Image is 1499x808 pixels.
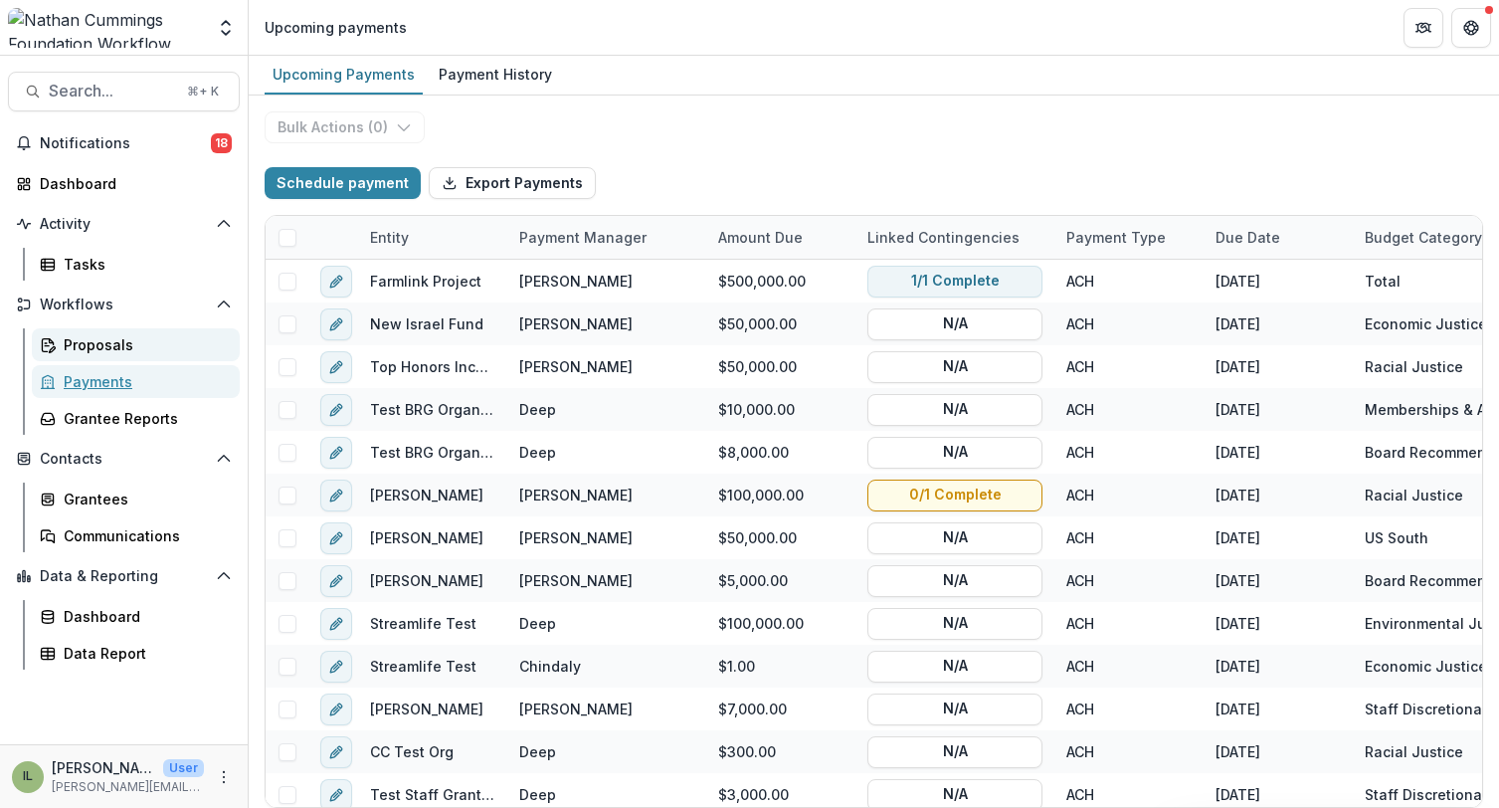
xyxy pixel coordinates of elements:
div: Upcoming Payments [265,60,423,89]
div: Due Date [1204,216,1353,259]
a: Upcoming Payments [265,56,423,95]
div: Payment History [431,60,560,89]
button: 0/1 Complete [867,480,1042,511]
a: [PERSON_NAME] [370,572,483,589]
div: $50,000.00 [706,516,855,559]
div: Proposals [64,334,224,355]
a: Data Report [32,637,240,670]
a: Payment History [431,56,560,95]
div: [PERSON_NAME] [519,356,633,377]
div: [DATE] [1204,559,1353,602]
div: [DATE] [1204,602,1353,645]
div: [DATE] [1204,303,1353,345]
div: [PERSON_NAME] [519,271,633,292]
div: $50,000.00 [706,303,855,345]
button: N/A [867,565,1042,597]
div: Linked Contingencies [855,227,1031,248]
button: edit [320,394,352,426]
button: edit [320,651,352,683]
button: N/A [867,308,1042,340]
div: Budget Category [1353,227,1494,248]
div: $1.00 [706,645,855,688]
div: [PERSON_NAME] [519,313,633,334]
div: Payment Manager [507,216,706,259]
button: edit [320,736,352,768]
span: 18 [211,133,232,153]
div: [DATE] [1204,730,1353,773]
div: Data Report [64,643,224,664]
div: $8,000.00 [706,431,855,474]
div: Grantee Reports [64,408,224,429]
button: Schedule payment [265,167,421,199]
div: Deep [519,784,556,805]
div: Amount Due [706,216,855,259]
div: Payment Manager [507,227,658,248]
div: Payment Type [1054,227,1178,248]
span: Notifications [40,135,211,152]
span: Contacts [40,451,208,468]
div: Payment Type [1054,216,1204,259]
div: ACH [1054,688,1204,730]
button: More [212,765,236,789]
a: [PERSON_NAME] [370,529,483,546]
div: Tasks [64,254,224,275]
div: Linked Contingencies [855,216,1054,259]
div: ACH [1054,559,1204,602]
button: 1/1 Complete [867,266,1042,298]
a: Grantee Reports [32,402,240,435]
div: $100,000.00 [706,474,855,516]
a: Streamlife Test [370,615,476,632]
div: [DATE] [1204,431,1353,474]
div: Deep [519,399,556,420]
div: Chindaly [519,656,581,677]
button: Open Contacts [8,443,240,475]
div: Dashboard [64,606,224,627]
div: Isaac Luria [23,770,33,783]
div: ACH [1054,345,1204,388]
div: $500,000.00 [706,260,855,303]
div: Entity [358,216,507,259]
button: edit [320,308,352,340]
div: ACH [1054,388,1204,431]
p: [PERSON_NAME][EMAIL_ADDRESS][PERSON_NAME][DOMAIN_NAME] [52,778,204,796]
div: Entity [358,227,421,248]
span: Search... [49,82,175,101]
div: US South [1365,527,1428,548]
a: [PERSON_NAME] [370,701,483,717]
button: Bulk Actions (0) [265,111,425,143]
div: [PERSON_NAME] [519,527,633,548]
a: Test BRG Organization [370,444,528,461]
a: Tasks [32,248,240,281]
p: User [163,759,204,777]
button: N/A [867,394,1042,426]
span: Activity [40,216,208,233]
div: $5,000.00 [706,559,855,602]
a: Dashboard [8,167,240,200]
div: Grantees [64,489,224,509]
div: $50,000.00 [706,345,855,388]
button: Open Workflows [8,289,240,320]
div: ACH [1054,474,1204,516]
button: edit [320,266,352,298]
button: edit [320,565,352,597]
button: Open entity switcher [212,8,240,48]
div: Racial Justice [1365,356,1463,377]
div: Communications [64,525,224,546]
div: Upcoming payments [265,17,407,38]
div: [DATE] [1204,516,1353,559]
a: Test BRG Organization [370,401,528,418]
div: Deep [519,442,556,463]
div: [PERSON_NAME] [519,570,633,591]
img: Nathan Cummings Foundation Workflow Sandbox logo [8,8,204,48]
div: Deep [519,741,556,762]
a: [PERSON_NAME] [370,487,483,504]
div: ACH [1054,431,1204,474]
div: ⌘ + K [183,81,223,102]
div: [DATE] [1204,645,1353,688]
div: Amount Due [706,227,815,248]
